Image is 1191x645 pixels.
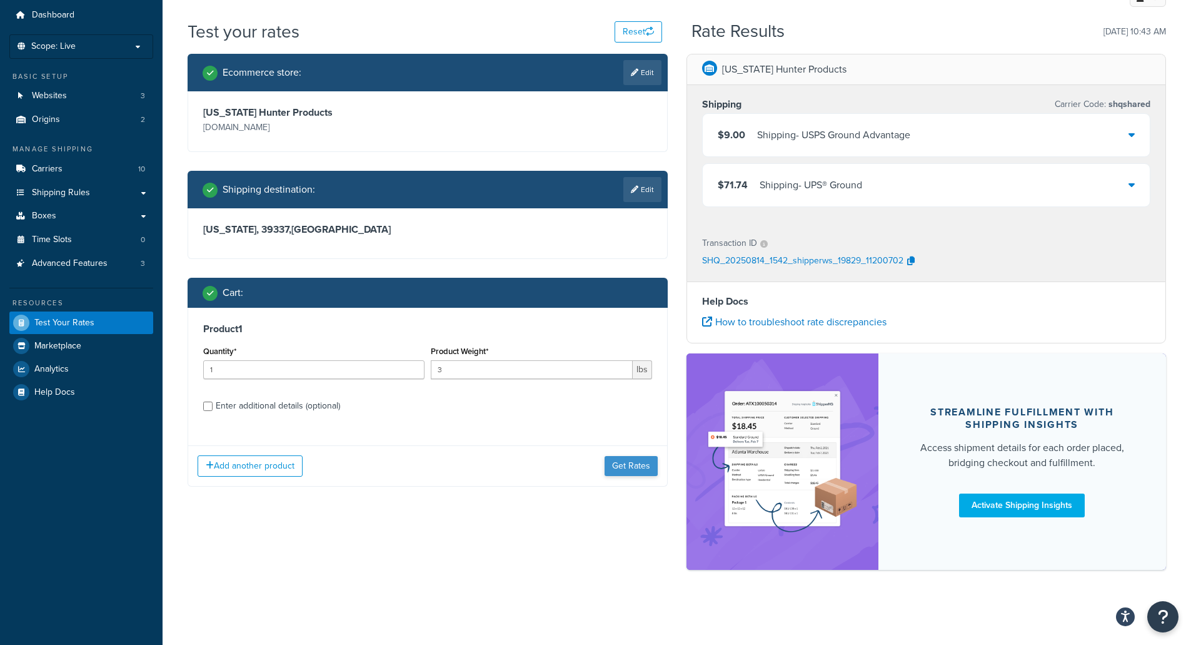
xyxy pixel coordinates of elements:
[203,106,425,119] h3: [US_STATE] Hunter Products
[32,114,60,125] span: Origins
[1055,96,1150,113] p: Carrier Code:
[223,184,315,195] h2: Shipping destination :
[9,312,153,334] a: Test Your Rates
[9,298,153,308] div: Resources
[1103,23,1166,41] p: [DATE] 10:43 AM
[31,41,76,52] span: Scope: Live
[203,323,652,335] h3: Product 1
[141,91,145,101] span: 3
[34,387,75,398] span: Help Docs
[203,223,652,236] h3: [US_STATE], 39337 , [GEOGRAPHIC_DATA]
[188,19,299,44] h1: Test your rates
[9,84,153,108] li: Websites
[702,294,1151,309] h4: Help Docs
[908,406,1137,431] div: Streamline Fulfillment with Shipping Insights
[702,315,887,329] a: How to troubleshoot rate discrepancies
[702,235,757,252] p: Transaction ID
[9,228,153,251] li: Time Slots
[203,119,425,136] p: [DOMAIN_NAME]
[9,108,153,131] li: Origins
[32,164,63,175] span: Carriers
[203,402,213,411] input: Enter additional details (optional)
[138,164,145,175] span: 10
[34,364,69,375] span: Analytics
[203,360,425,379] input: 0.0
[702,252,903,271] p: SHQ_20250814_1542_shipperws_19829_11200702
[9,71,153,82] div: Basic Setup
[757,126,910,144] div: Shipping - USPS Ground Advantage
[623,177,661,202] a: Edit
[718,128,745,142] span: $9.00
[908,440,1137,470] div: Access shipment details for each order placed, bridging checkout and fulfillment.
[223,287,243,298] h2: Cart :
[959,494,1085,517] a: Activate Shipping Insights
[34,341,81,352] span: Marketplace
[9,108,153,131] a: Origins2
[9,335,153,357] a: Marketplace
[705,372,860,551] img: feature-image-si-e24932ea9b9fcd0ff835db86be1ff8d589347e8876e1638d903ea230a36726be.png
[32,188,90,198] span: Shipping Rules
[203,347,236,356] label: Quantity*
[32,258,108,269] span: Advanced Features
[615,21,662,43] button: Reset
[32,235,72,245] span: Time Slots
[718,178,748,192] span: $71.74
[9,158,153,181] li: Carriers
[9,84,153,108] a: Websites3
[9,205,153,228] a: Boxes
[9,144,153,155] div: Manage Shipping
[1106,98,1150,111] span: shqshared
[32,211,56,221] span: Boxes
[431,347,488,356] label: Product Weight*
[34,318,94,328] span: Test Your Rates
[722,61,847,78] p: [US_STATE] Hunter Products
[431,360,633,379] input: 0.00
[141,235,145,245] span: 0
[702,98,741,111] h3: Shipping
[9,228,153,251] a: Time Slots0
[9,381,153,404] a: Help Docs
[9,4,153,27] a: Dashboard
[760,176,862,194] div: Shipping - UPS® Ground
[141,258,145,269] span: 3
[32,10,74,21] span: Dashboard
[633,360,652,379] span: lbs
[223,67,301,78] h2: Ecommerce store :
[9,181,153,205] a: Shipping Rules
[9,158,153,181] a: Carriers10
[605,456,658,476] button: Get Rates
[216,397,340,415] div: Enter additional details (optional)
[141,114,145,125] span: 2
[9,252,153,275] li: Advanced Features
[1147,601,1178,632] button: Open Resource Center
[9,358,153,380] a: Analytics
[691,22,785,41] h2: Rate Results
[9,252,153,275] a: Advanced Features3
[623,60,661,85] a: Edit
[198,455,303,477] button: Add another product
[32,91,67,101] span: Websites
